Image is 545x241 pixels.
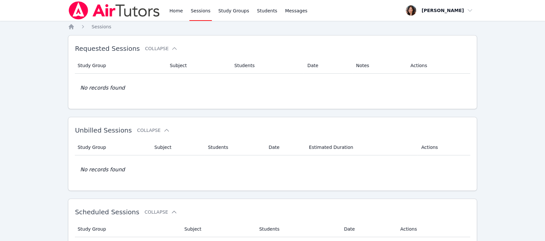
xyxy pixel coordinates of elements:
[75,208,139,216] span: Scheduled Sessions
[180,221,255,237] th: Subject
[304,58,352,74] th: Date
[75,126,132,134] span: Unbilled Sessions
[204,139,265,155] th: Students
[230,58,304,74] th: Students
[137,127,170,134] button: Collapse
[75,139,150,155] th: Study Group
[340,221,396,237] th: Date
[75,45,140,52] span: Requested Sessions
[150,139,204,155] th: Subject
[166,58,230,74] th: Subject
[305,139,417,155] th: Estimated Duration
[91,23,111,30] a: Sessions
[417,139,470,155] th: Actions
[68,23,477,30] nav: Breadcrumb
[406,58,470,74] th: Actions
[91,24,111,29] span: Sessions
[75,74,470,102] td: No records found
[68,1,160,20] img: Air Tutors
[255,221,340,237] th: Students
[75,58,166,74] th: Study Group
[265,139,305,155] th: Date
[75,155,470,184] td: No records found
[145,45,178,52] button: Collapse
[144,209,177,215] button: Collapse
[75,221,180,237] th: Study Group
[396,221,470,237] th: Actions
[285,7,307,14] span: Messages
[352,58,406,74] th: Notes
